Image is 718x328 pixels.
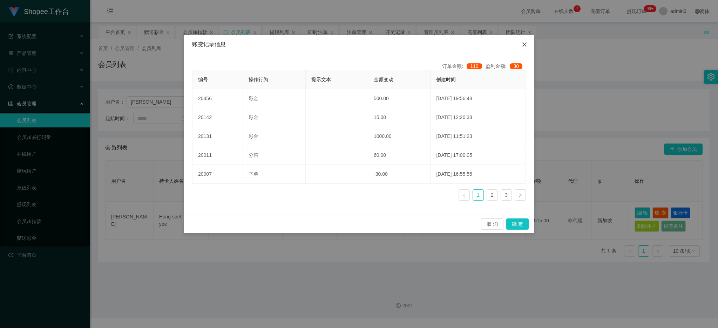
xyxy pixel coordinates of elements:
[501,190,512,200] a: 3
[243,165,305,184] td: 下单
[506,218,529,230] button: 确 定
[518,193,522,197] i: 图标: right
[487,189,498,201] li: 2
[467,63,482,69] span: 110
[515,35,534,55] button: Close
[192,165,243,184] td: 20007
[192,89,243,108] td: 20456
[522,42,527,47] i: 图标: close
[442,63,485,70] div: 订单金额:
[368,146,431,165] td: 60.00
[198,77,208,82] span: 编号
[487,190,497,200] a: 2
[431,89,526,108] td: [DATE] 19:56:48
[486,63,526,70] div: 盈利金额:
[431,108,526,127] td: [DATE] 12:20:38
[243,89,305,108] td: 彩金
[243,146,305,165] td: 分售
[436,77,456,82] span: 创建时间
[192,127,243,146] td: 20131
[431,146,526,165] td: [DATE] 17:00:05
[368,127,431,146] td: 1000.00
[462,193,466,197] i: 图标: left
[249,77,268,82] span: 操作行为
[515,189,526,201] li: 下一页
[243,127,305,146] td: 彩金
[473,190,483,200] a: 1
[473,189,484,201] li: 1
[192,41,526,48] div: 账变记录信息
[243,108,305,127] td: 彩金
[368,108,431,127] td: 15.00
[459,189,470,201] li: 上一页
[374,77,393,82] span: 金额变动
[311,77,331,82] span: 提示文本
[368,89,431,108] td: 500.00
[431,127,526,146] td: [DATE] 11:51:23
[431,165,526,184] td: [DATE] 16:55:55
[192,146,243,165] td: 20011
[192,108,243,127] td: 20142
[481,218,503,230] button: 取 消
[368,165,431,184] td: -30.00
[501,189,512,201] li: 3
[510,63,522,69] span: 30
